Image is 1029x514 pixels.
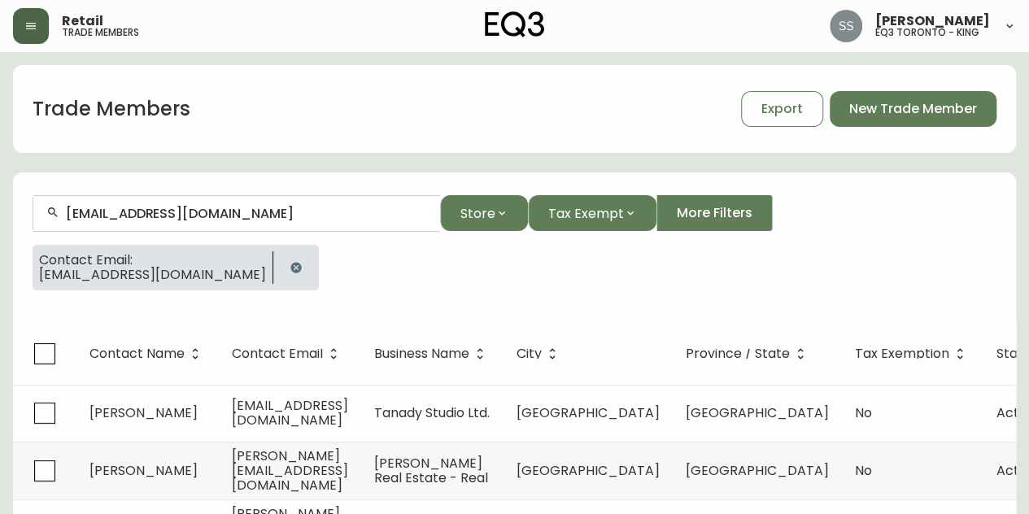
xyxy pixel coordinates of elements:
[686,461,829,480] span: [GEOGRAPHIC_DATA]
[89,461,198,480] span: [PERSON_NAME]
[232,396,348,429] span: [EMAIL_ADDRESS][DOMAIN_NAME]
[855,461,872,480] span: No
[232,349,323,359] span: Contact Email
[374,349,469,359] span: Business Name
[517,403,660,422] span: [GEOGRAPHIC_DATA]
[517,349,542,359] span: City
[39,268,266,282] span: [EMAIL_ADDRESS][DOMAIN_NAME]
[89,403,198,422] span: [PERSON_NAME]
[830,91,996,127] button: New Trade Member
[686,346,811,361] span: Province / State
[232,446,348,494] span: [PERSON_NAME][EMAIL_ADDRESS][DOMAIN_NAME]
[517,461,660,480] span: [GEOGRAPHIC_DATA]
[460,203,495,224] span: Store
[440,195,528,231] button: Store
[517,346,563,361] span: City
[656,195,773,231] button: More Filters
[686,403,829,422] span: [GEOGRAPHIC_DATA]
[232,346,344,361] span: Contact Email
[374,403,490,422] span: Tanady Studio Ltd.
[39,253,266,268] span: Contact Email:
[761,100,803,118] span: Export
[89,349,185,359] span: Contact Name
[849,100,977,118] span: New Trade Member
[66,206,427,221] input: Search
[374,346,491,361] span: Business Name
[485,11,545,37] img: logo
[855,346,970,361] span: Tax Exemption
[855,403,872,422] span: No
[89,346,206,361] span: Contact Name
[548,203,624,224] span: Tax Exempt
[677,204,752,222] span: More Filters
[875,28,979,37] h5: eq3 toronto - king
[741,91,823,127] button: Export
[528,195,656,231] button: Tax Exempt
[374,454,488,487] span: [PERSON_NAME] Real Estate - Real
[830,10,862,42] img: f1b6f2cda6f3b51f95337c5892ce6799
[686,349,790,359] span: Province / State
[33,95,190,123] h1: Trade Members
[875,15,990,28] span: [PERSON_NAME]
[855,349,949,359] span: Tax Exemption
[62,28,139,37] h5: trade members
[62,15,103,28] span: Retail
